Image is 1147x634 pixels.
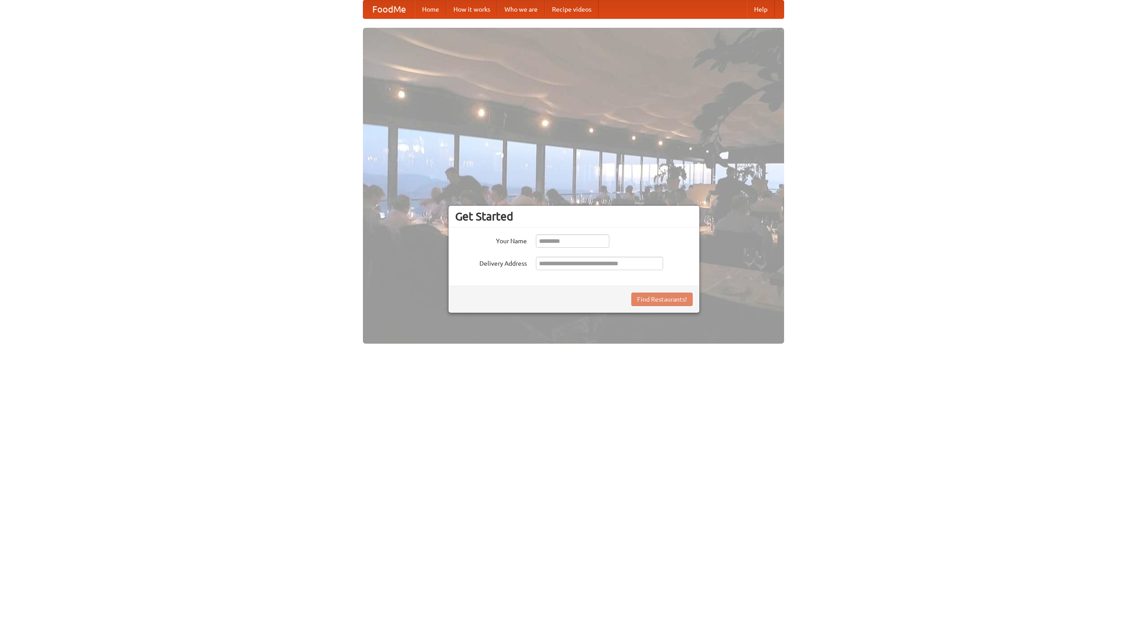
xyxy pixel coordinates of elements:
a: Recipe videos [545,0,599,18]
button: Find Restaurants! [631,293,693,306]
h3: Get Started [455,210,693,223]
a: How it works [446,0,497,18]
label: Delivery Address [455,257,527,268]
a: Home [415,0,446,18]
a: Help [747,0,775,18]
a: Who we are [497,0,545,18]
label: Your Name [455,234,527,246]
a: FoodMe [363,0,415,18]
